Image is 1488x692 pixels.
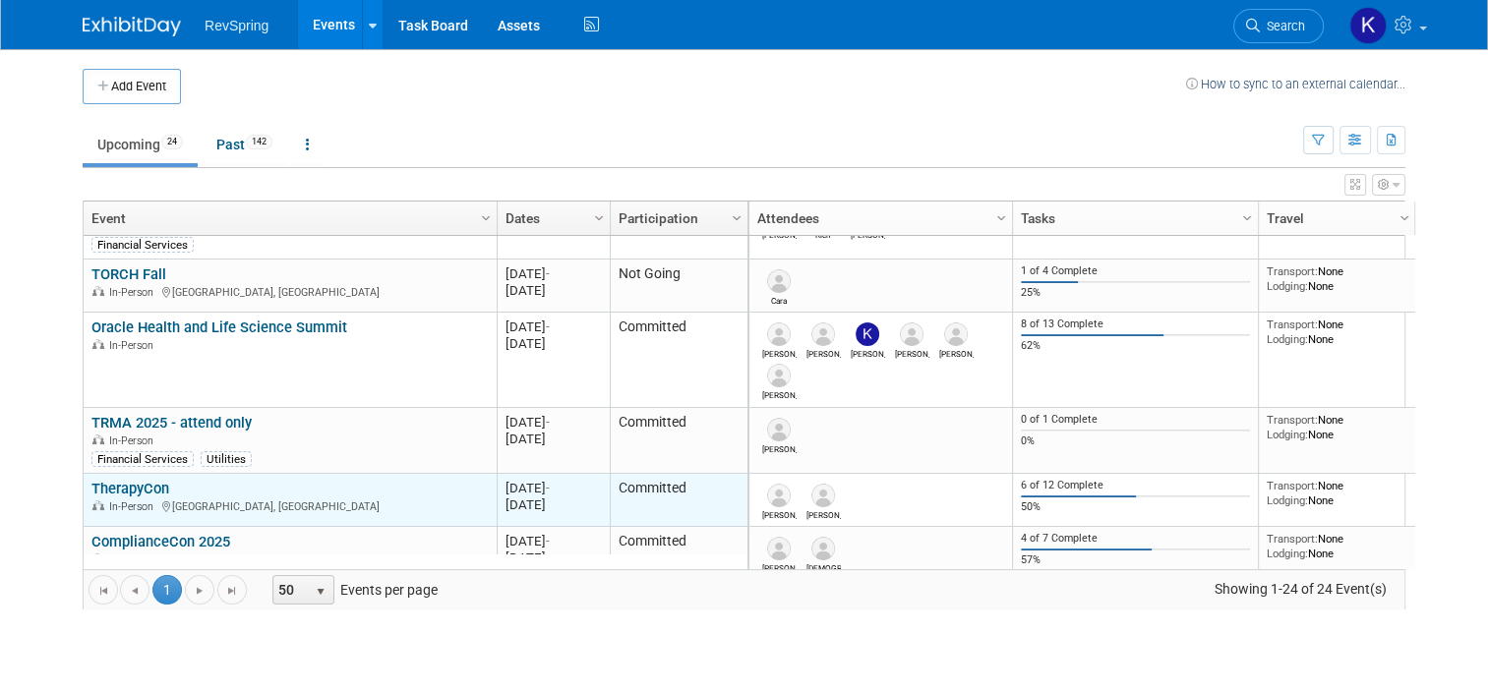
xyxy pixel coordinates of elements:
div: Financial Services [91,451,194,467]
span: 1 [152,575,182,605]
div: [DATE] [506,318,601,335]
span: In-Person [109,339,159,352]
div: [DATE] [506,549,601,566]
div: [DATE] [506,533,601,549]
a: Column Settings [476,202,498,231]
div: [GEOGRAPHIC_DATA], [GEOGRAPHIC_DATA] [91,497,488,514]
div: None None [1267,479,1408,507]
div: Kelsey Culver [851,346,885,359]
span: Lodging: [1267,332,1308,346]
img: Kelsey Culver [1349,7,1387,44]
a: Column Settings [1237,202,1259,231]
td: Committed [610,474,747,527]
a: TRMA 2025 - attend only [91,414,252,432]
div: [DATE] [506,431,601,447]
span: In-Person [109,286,159,299]
a: Go to the last page [217,575,247,605]
span: select [313,584,328,600]
span: Transport: [1267,317,1318,331]
a: TORCH Fall [91,265,166,283]
span: Column Settings [591,210,607,226]
span: Transport: [1267,532,1318,546]
div: [GEOGRAPHIC_DATA], [GEOGRAPHIC_DATA] [91,550,488,567]
span: Search [1260,19,1305,33]
img: In-Person Event [92,286,104,296]
div: Elizabeth Geist [762,387,797,400]
div: Crista Harwood [806,560,841,573]
a: Search [1233,9,1324,43]
div: Mary Solarz [939,346,974,359]
span: Go to the previous page [127,583,143,599]
a: Event [91,202,484,235]
a: Travel [1267,202,1402,235]
a: How to sync to an external calendar... [1186,77,1405,91]
img: David Bien [811,484,835,507]
div: Cara Jahn [762,293,797,306]
a: Go to the first page [89,575,118,605]
span: - [546,319,550,334]
div: None None [1267,413,1408,441]
span: - [546,415,550,430]
img: Bob Duggan [767,537,791,560]
div: 0% [1021,434,1251,448]
span: Go to the last page [224,583,240,599]
a: Attendees [757,202,999,235]
span: Column Settings [993,210,1009,226]
span: - [546,481,550,495]
div: [DATE] [506,496,601,513]
img: Mary Solarz [944,322,968,346]
div: 57% [1021,553,1251,567]
span: Lodging: [1267,428,1308,441]
div: 4 of 7 Complete [1021,532,1251,546]
div: None None [1267,264,1408,293]
img: Heather Crowell [767,322,791,346]
a: Upcoming24 [83,126,198,163]
div: [DATE] [506,265,601,282]
img: Heather Davisson [900,322,923,346]
a: Tasks [1021,202,1245,235]
div: [DATE] [506,335,601,352]
div: Kennon Askew [806,346,841,359]
span: Transport: [1267,479,1318,492]
span: Column Settings [478,210,494,226]
img: In-Person Event [92,500,104,510]
img: Kelsey Culver [856,322,879,346]
a: Column Settings [1395,202,1416,231]
span: Transport: [1267,264,1318,278]
span: Column Settings [1397,210,1412,226]
div: 62% [1021,339,1251,353]
span: Column Settings [729,210,744,226]
span: 24 [161,135,183,149]
div: 1 of 4 Complete [1021,264,1251,278]
img: Ryan Boyens [767,484,791,507]
td: Not Going [610,259,747,313]
span: Transport: [1267,413,1318,427]
div: Heather Crowell [762,346,797,359]
span: In-Person [109,553,159,566]
div: None None [1267,317,1408,346]
img: Elizabeth Geist [767,364,791,387]
img: ExhibitDay [83,17,181,36]
img: Kennon Askew [811,322,835,346]
img: Cara Jahn [767,269,791,293]
span: 50 [273,576,307,604]
span: In-Person [109,500,159,513]
span: Column Settings [1239,210,1255,226]
span: Go to the next page [192,583,208,599]
a: Participation [619,202,735,235]
a: Go to the next page [185,575,214,605]
div: Utilities [201,451,252,467]
span: RevSpring [205,18,268,33]
div: David Bien [806,507,841,520]
td: Committed [610,408,747,474]
a: Oracle Health and Life Science Summit [91,318,347,336]
div: None None [1267,532,1408,560]
button: Add Event [83,69,181,104]
a: TherapyCon [91,480,169,497]
span: - [546,266,550,281]
td: Committed [610,313,747,408]
div: Heather Davisson [895,346,929,359]
span: In-Person [109,434,159,447]
div: 8 of 13 Complete [1021,317,1251,331]
div: 0 of 1 Complete [1021,413,1251,427]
